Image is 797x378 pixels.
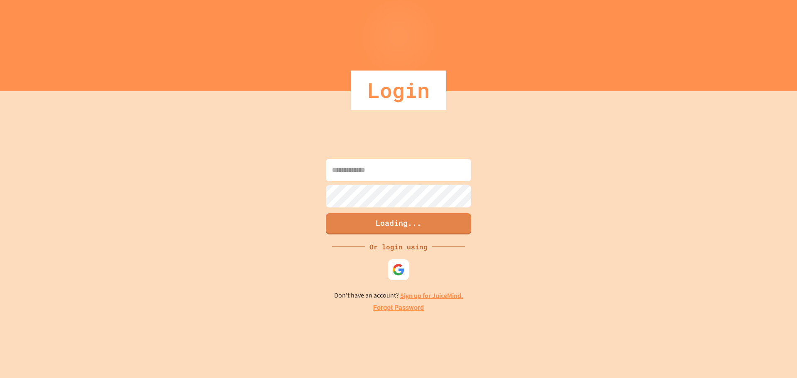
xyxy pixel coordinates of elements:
[400,291,463,300] a: Sign up for JuiceMind.
[392,263,405,276] img: google-icon.svg
[365,242,432,252] div: Or login using
[373,303,424,313] a: Forgot Password
[326,213,471,234] button: Loading...
[334,290,463,301] p: Don't have an account?
[382,12,415,54] img: Logo.svg
[351,71,446,110] div: Login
